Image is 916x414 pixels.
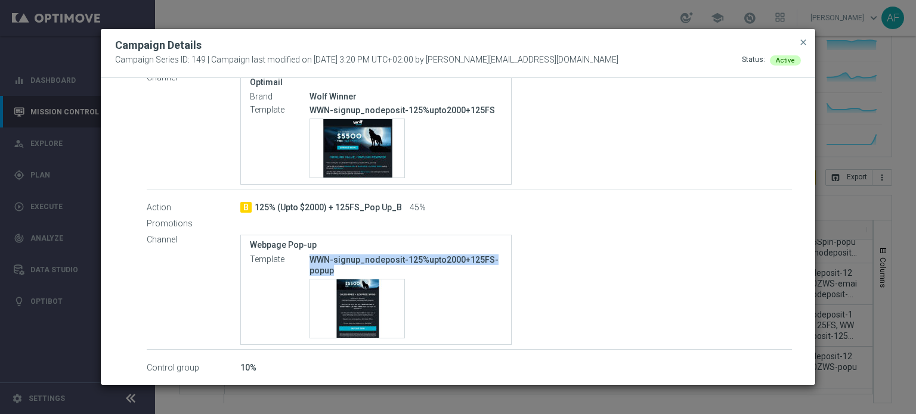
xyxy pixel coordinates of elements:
[250,77,502,88] label: Optimail
[240,362,792,373] div: 10%
[115,38,202,52] h2: Campaign Details
[310,254,502,276] p: WWN-signup_nodeposit-125%upto2000+125FS-popup
[147,363,240,373] label: Control group
[147,219,240,229] label: Promotions
[250,92,310,102] label: Brand
[147,203,240,213] label: Action
[310,105,502,116] p: WWN-signup_nodeposit-125%upto2000+125FS
[250,254,310,265] label: Template
[310,91,502,102] div: Wolf Winner
[240,202,252,213] span: B
[770,55,801,64] colored-tag: Active
[115,55,618,66] span: Campaign Series ID: 149 | Campaign last modified on [DATE] 3:20 PM UTC+02:00 by [PERSON_NAME][EMA...
[250,240,502,250] label: Webpage Pop-up
[410,203,426,213] span: 45%
[250,105,310,116] label: Template
[776,57,795,64] span: Active
[799,38,808,47] span: close
[255,203,402,213] span: 125% (Upto $2000) + 125FS_Pop Up_B
[742,55,765,66] div: Status:
[147,235,240,245] label: Channel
